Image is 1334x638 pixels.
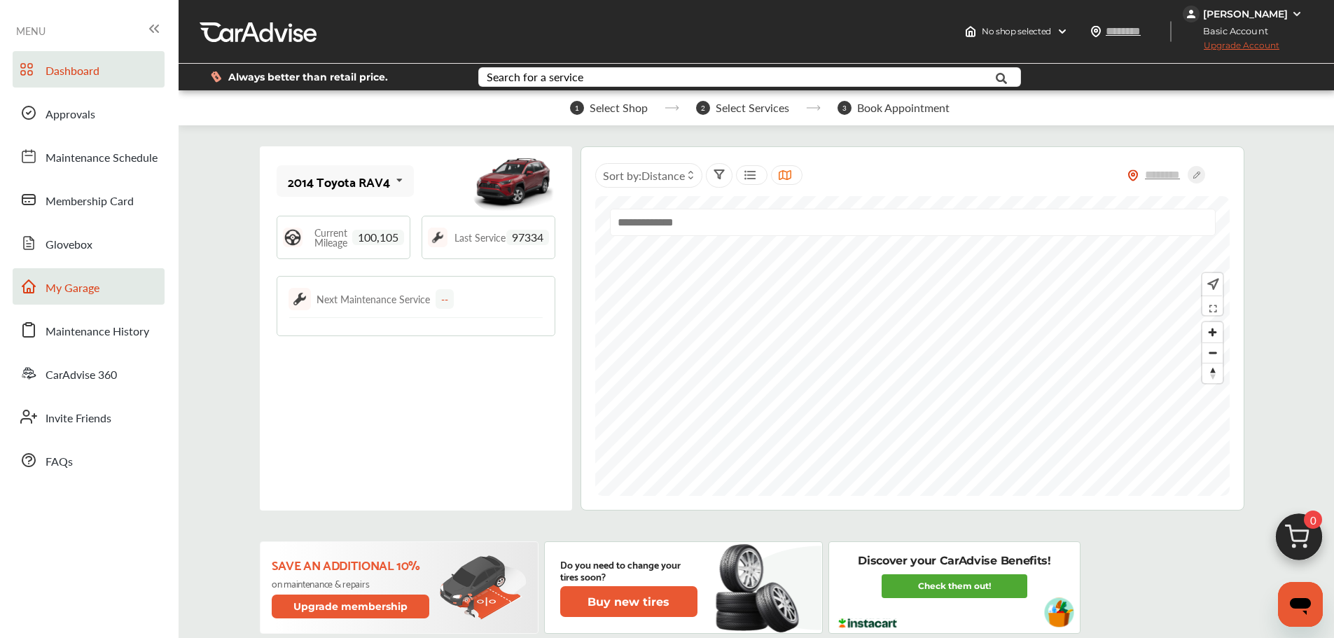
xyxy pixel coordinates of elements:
[310,228,352,247] span: Current Mileage
[590,102,648,114] span: Select Shop
[1090,26,1102,37] img: location_vector.a44bc228.svg
[570,101,584,115] span: 1
[46,62,99,81] span: Dashboard
[1183,6,1200,22] img: jVpblrzwTbfkPYzPPzSLxeg0AAAAASUVORK5CYII=
[46,453,73,471] span: FAQs
[806,105,821,111] img: stepper-arrow.e24c07c6.svg
[1170,21,1172,42] img: header-divider.bc55588e.svg
[283,228,303,247] img: steering_logo
[272,595,430,618] button: Upgrade membership
[272,557,432,572] p: Save an additional 10%
[13,225,165,261] a: Glovebox
[1291,8,1302,20] img: WGsFRI8htEPBVLJbROoPRyZpYNWhNONpIPPETTm6eUC0GeLEiAAAAAElFTkSuQmCC
[454,233,506,242] span: Last Service
[603,167,685,183] span: Sort by :
[317,292,430,306] div: Next Maintenance Service
[965,26,976,37] img: header-home-logo.8d720a4f.svg
[13,138,165,174] a: Maintenance Schedule
[211,71,221,83] img: dollor_label_vector.a70140d1.svg
[289,288,311,310] img: maintenance_logo
[13,51,165,88] a: Dashboard
[471,150,555,213] img: mobile_54048_st0640_046.png
[714,538,807,637] img: new-tire.a0c7fe23.svg
[487,71,583,83] div: Search for a service
[1202,322,1223,342] button: Zoom in
[1265,507,1333,574] img: cart_icon.3d0951e8.svg
[46,106,95,124] span: Approvals
[46,323,149,341] span: Maintenance History
[288,174,390,188] div: 2014 Toyota RAV4
[352,230,404,245] span: 100,105
[857,102,950,114] span: Book Appointment
[696,101,710,115] span: 2
[1204,277,1219,292] img: recenter.ce011a49.svg
[982,26,1051,37] span: No shop selected
[13,355,165,391] a: CarAdvise 360
[1127,169,1139,181] img: location_vector_orange.38f05af8.svg
[1202,342,1223,363] button: Zoom out
[289,317,543,318] img: border-line.da1032d4.svg
[46,410,111,428] span: Invite Friends
[665,105,679,111] img: stepper-arrow.e24c07c6.svg
[837,618,899,628] img: instacart-logo.217963cc.svg
[13,95,165,131] a: Approvals
[882,574,1027,598] a: Check them out!
[1203,8,1288,20] div: [PERSON_NAME]
[1202,363,1223,383] span: Reset bearing to north
[13,442,165,478] a: FAQs
[428,228,447,247] img: maintenance_logo
[1278,582,1323,627] iframe: Button to launch messaging window
[13,398,165,435] a: Invite Friends
[13,312,165,348] a: Maintenance History
[1057,26,1068,37] img: header-down-arrow.9dd2ce7d.svg
[46,279,99,298] span: My Garage
[1184,24,1279,39] span: Basic Account
[440,555,527,620] img: update-membership.81812027.svg
[641,167,685,183] span: Distance
[1202,343,1223,363] span: Zoom out
[1183,40,1279,57] span: Upgrade Account
[506,230,549,245] span: 97334
[46,149,158,167] span: Maintenance Schedule
[46,193,134,211] span: Membership Card
[228,72,388,82] span: Always better than retail price.
[560,558,697,582] p: Do you need to change your tires soon?
[560,586,700,617] a: Buy new tires
[436,289,454,309] div: --
[1202,363,1223,383] button: Reset bearing to north
[595,196,1230,496] canvas: Map
[13,181,165,218] a: Membership Card
[13,268,165,305] a: My Garage
[716,102,789,114] span: Select Services
[46,236,92,254] span: Glovebox
[1044,597,1074,627] img: instacart-vehicle.0979a191.svg
[858,553,1050,569] p: Discover your CarAdvise Benefits!
[46,366,117,384] span: CarAdvise 360
[16,25,46,36] span: MENU
[560,586,697,617] button: Buy new tires
[838,101,852,115] span: 3
[272,578,432,589] p: on maintenance & repairs
[1304,511,1322,529] span: 0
